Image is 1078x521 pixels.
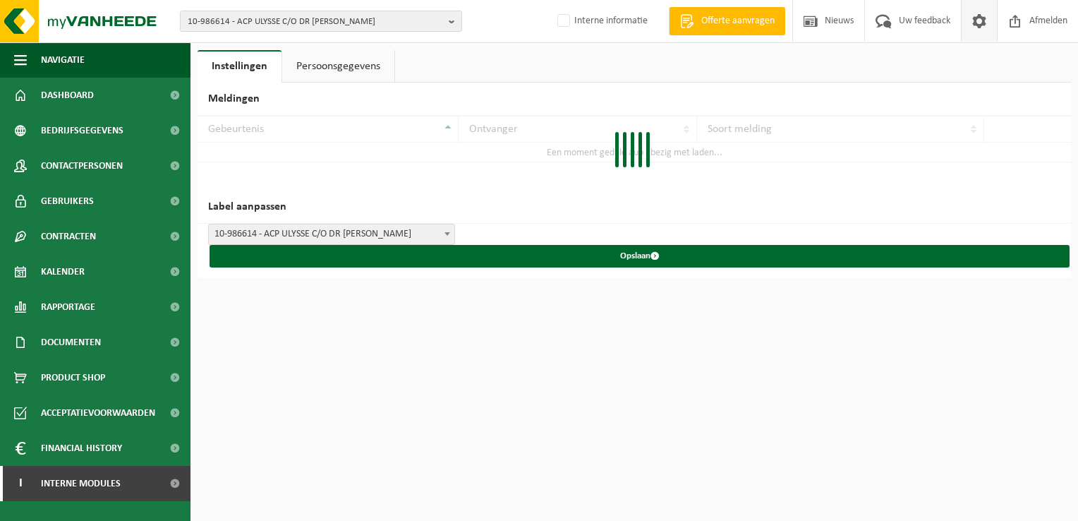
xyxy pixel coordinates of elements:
a: Offerte aanvragen [669,7,785,35]
span: Dashboard [41,78,94,113]
span: 10-986614 - ACP ULYSSE C/O DR SYNDIC - HUY [208,224,455,245]
span: Navigatie [41,42,85,78]
h2: Meldingen [198,83,1071,116]
span: Documenten [41,325,101,360]
span: Financial History [41,431,122,466]
span: Contracten [41,219,96,254]
span: 10-986614 - ACP ULYSSE C/O DR SYNDIC - HUY [209,224,454,244]
span: Acceptatievoorwaarden [41,395,155,431]
a: Instellingen [198,50,281,83]
h2: Label aanpassen [198,191,1071,224]
span: Kalender [41,254,85,289]
span: Gebruikers [41,184,94,219]
button: 10-986614 - ACP ULYSSE C/O DR [PERSON_NAME] [180,11,462,32]
button: Opslaan [210,245,1070,268]
span: Bedrijfsgegevens [41,113,123,148]
span: Contactpersonen [41,148,123,184]
span: Interne modules [41,466,121,501]
span: I [14,466,27,501]
label: Interne informatie [555,11,648,32]
span: Product Shop [41,360,105,395]
a: Persoonsgegevens [282,50,394,83]
span: Offerte aanvragen [698,14,778,28]
span: 10-986614 - ACP ULYSSE C/O DR [PERSON_NAME] [188,11,443,32]
span: Rapportage [41,289,95,325]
